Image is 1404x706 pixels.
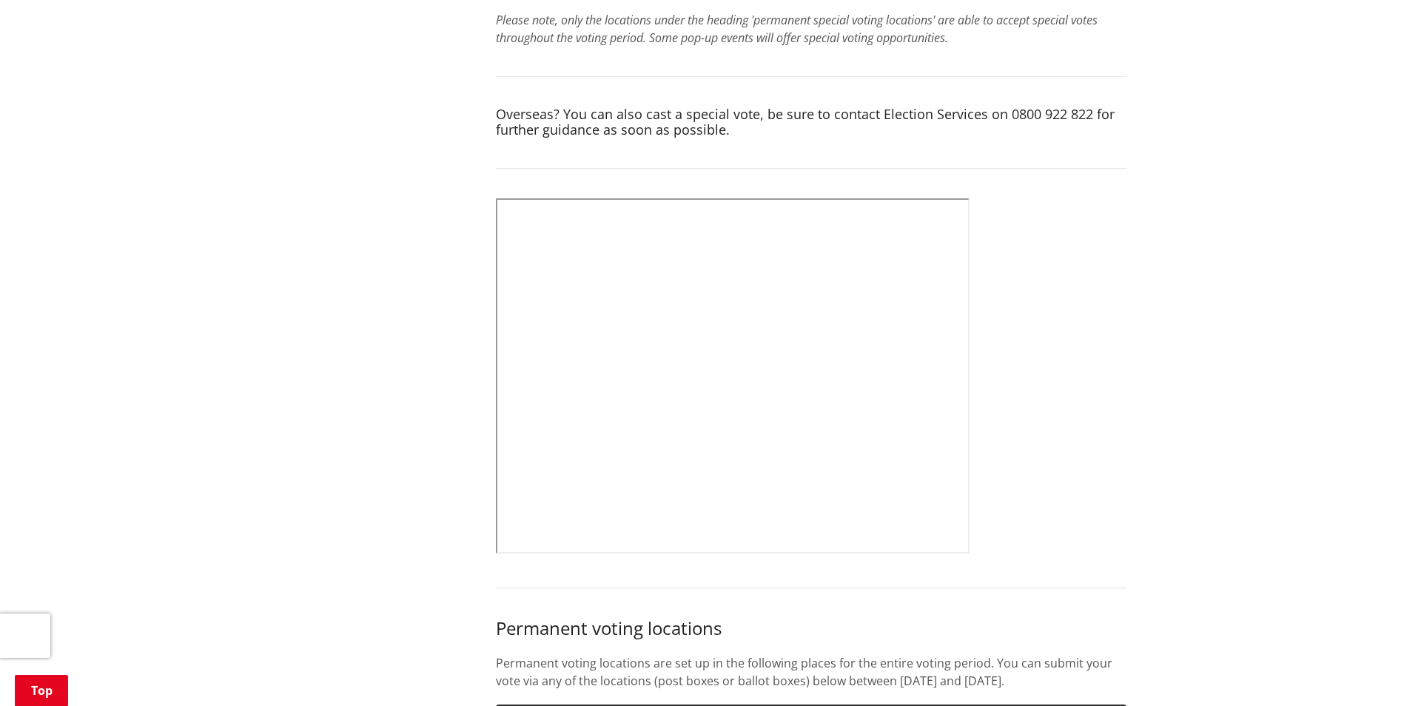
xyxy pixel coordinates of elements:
h4: Overseas? You can also cast a special vote, be sure to contact Election Services on 0800 922 822 ... [496,107,1126,138]
h3: Permanent voting locations [496,618,1126,639]
em: Please note, only the locations under the heading 'permanent special voting locations' are able t... [496,12,1098,46]
a: Top [15,675,68,706]
iframe: Messenger Launcher [1336,644,1389,697]
p: Permanent voting locations are set up in the following places for the entire voting period. You c... [496,654,1126,690]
